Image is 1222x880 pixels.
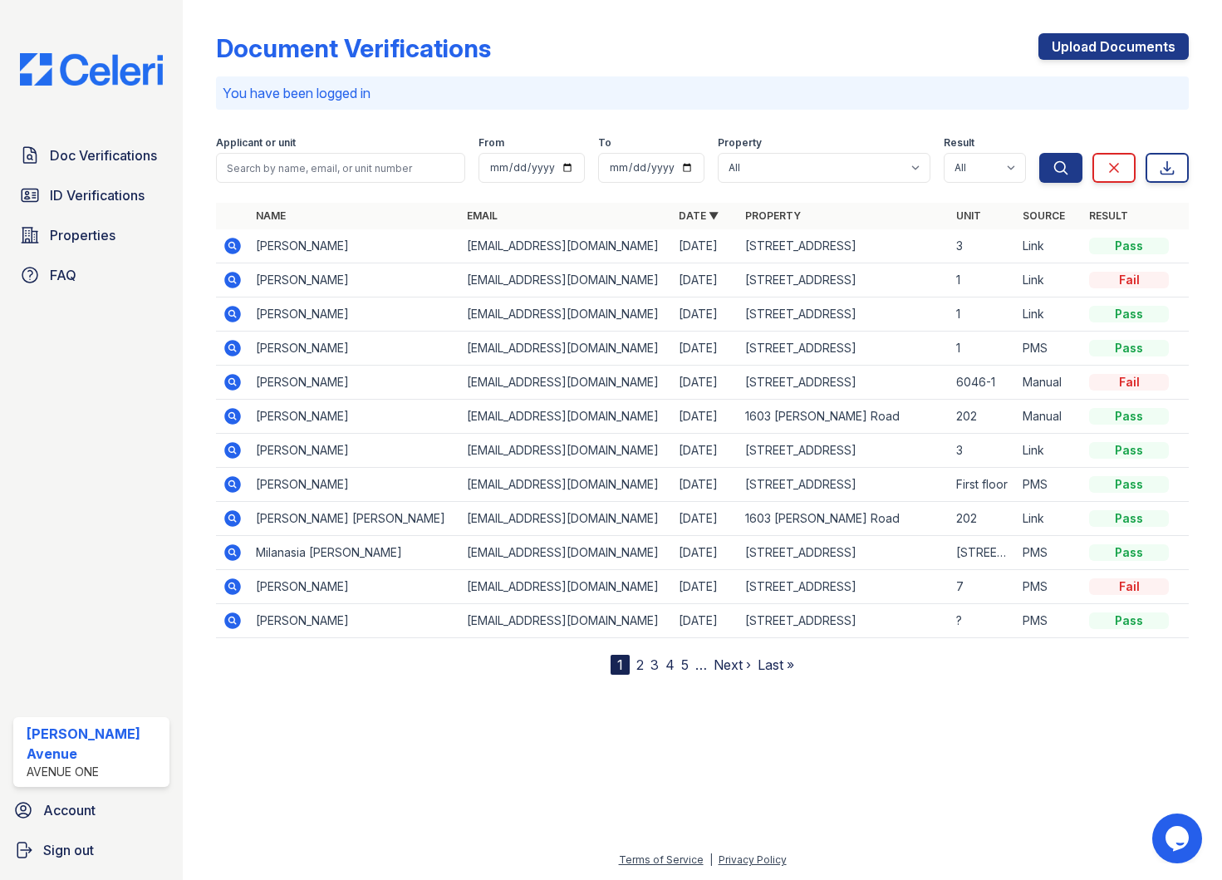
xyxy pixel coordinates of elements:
[950,604,1016,638] td: ?
[1089,238,1169,254] div: Pass
[460,400,671,434] td: [EMAIL_ADDRESS][DOMAIN_NAME]
[27,724,163,764] div: [PERSON_NAME] Avenue
[50,145,157,165] span: Doc Verifications
[460,229,671,263] td: [EMAIL_ADDRESS][DOMAIN_NAME]
[1089,612,1169,629] div: Pass
[672,570,739,604] td: [DATE]
[1038,33,1189,60] a: Upload Documents
[1089,272,1169,288] div: Fail
[950,536,1016,570] td: [STREET_ADDRESS]
[739,263,950,297] td: [STREET_ADDRESS]
[695,655,707,675] span: …
[636,656,644,673] a: 2
[672,604,739,638] td: [DATE]
[672,366,739,400] td: [DATE]
[460,263,671,297] td: [EMAIL_ADDRESS][DOMAIN_NAME]
[1089,209,1128,222] a: Result
[13,179,169,212] a: ID Verifications
[1089,442,1169,459] div: Pass
[1016,502,1082,536] td: Link
[739,332,950,366] td: [STREET_ADDRESS]
[950,332,1016,366] td: 1
[1089,544,1169,561] div: Pass
[249,297,460,332] td: [PERSON_NAME]
[950,468,1016,502] td: First floor
[249,536,460,570] td: Milanasia [PERSON_NAME]
[249,229,460,263] td: [PERSON_NAME]
[739,570,950,604] td: [STREET_ADDRESS]
[956,209,981,222] a: Unit
[739,297,950,332] td: [STREET_ADDRESS]
[7,53,176,86] img: CE_Logo_Blue-a8612792a0a2168367f1c8372b55b34899dd931a85d93a1a3d3e32e68fde9ad4.png
[1016,400,1082,434] td: Manual
[216,136,296,150] label: Applicant or unit
[216,33,491,63] div: Document Verifications
[460,604,671,638] td: [EMAIL_ADDRESS][DOMAIN_NAME]
[598,136,611,150] label: To
[460,434,671,468] td: [EMAIL_ADDRESS][DOMAIN_NAME]
[1089,510,1169,527] div: Pass
[7,833,176,867] a: Sign out
[1089,374,1169,391] div: Fail
[478,136,504,150] label: From
[681,656,689,673] a: 5
[1016,366,1082,400] td: Manual
[950,400,1016,434] td: 202
[1152,814,1205,863] iframe: chat widget
[43,800,96,820] span: Account
[13,219,169,252] a: Properties
[1089,476,1169,493] div: Pass
[50,265,76,285] span: FAQ
[672,468,739,502] td: [DATE]
[249,604,460,638] td: [PERSON_NAME]
[460,536,671,570] td: [EMAIL_ADDRESS][DOMAIN_NAME]
[739,502,950,536] td: 1603 [PERSON_NAME] Road
[672,297,739,332] td: [DATE]
[950,297,1016,332] td: 1
[650,656,659,673] a: 3
[1016,297,1082,332] td: Link
[460,332,671,366] td: [EMAIL_ADDRESS][DOMAIN_NAME]
[745,209,801,222] a: Property
[1089,578,1169,595] div: Fail
[1016,434,1082,468] td: Link
[709,853,713,866] div: |
[223,83,1182,103] p: You have been logged in
[672,400,739,434] td: [DATE]
[249,366,460,400] td: [PERSON_NAME]
[944,136,974,150] label: Result
[467,209,498,222] a: Email
[950,229,1016,263] td: 3
[27,764,163,780] div: Avenue One
[249,400,460,434] td: [PERSON_NAME]
[249,468,460,502] td: [PERSON_NAME]
[43,840,94,860] span: Sign out
[1089,306,1169,322] div: Pass
[1016,604,1082,638] td: PMS
[460,297,671,332] td: [EMAIL_ADDRESS][DOMAIN_NAME]
[672,332,739,366] td: [DATE]
[619,853,704,866] a: Terms of Service
[1016,229,1082,263] td: Link
[739,604,950,638] td: [STREET_ADDRESS]
[460,502,671,536] td: [EMAIL_ADDRESS][DOMAIN_NAME]
[665,656,675,673] a: 4
[460,468,671,502] td: [EMAIL_ADDRESS][DOMAIN_NAME]
[216,153,465,183] input: Search by name, email, or unit number
[460,366,671,400] td: [EMAIL_ADDRESS][DOMAIN_NAME]
[739,400,950,434] td: 1603 [PERSON_NAME] Road
[758,656,794,673] a: Last »
[950,502,1016,536] td: 202
[739,229,950,263] td: [STREET_ADDRESS]
[672,434,739,468] td: [DATE]
[256,209,286,222] a: Name
[611,655,630,675] div: 1
[672,229,739,263] td: [DATE]
[50,225,115,245] span: Properties
[13,139,169,172] a: Doc Verifications
[1016,468,1082,502] td: PMS
[13,258,169,292] a: FAQ
[672,263,739,297] td: [DATE]
[1023,209,1065,222] a: Source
